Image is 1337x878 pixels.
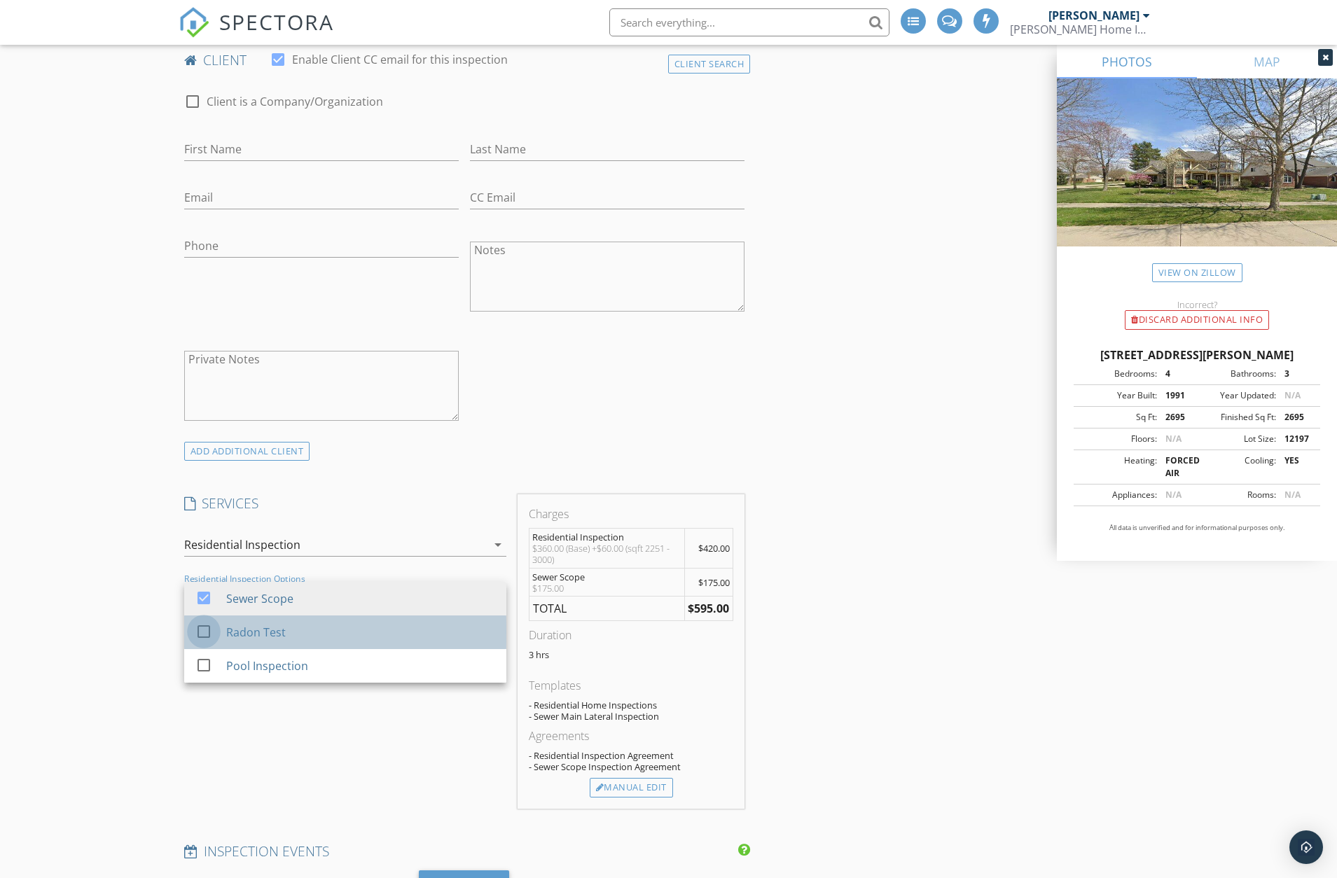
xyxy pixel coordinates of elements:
[529,727,733,744] div: Agreements
[1284,489,1301,501] span: N/A
[529,506,733,522] div: Charges
[226,590,293,607] div: Sewer Scope
[179,7,209,38] img: The Best Home Inspection Software - Spectora
[529,597,684,621] td: TOTAL
[184,538,300,551] div: Residential Inspection
[1078,411,1157,424] div: Sq Ft:
[1078,433,1157,445] div: Floors:
[529,677,733,694] div: Templates
[698,576,730,589] span: $175.00
[529,761,733,772] div: - Sewer Scope Inspection Agreement
[1057,78,1337,280] img: streetview
[529,627,733,643] div: Duration
[1078,489,1157,501] div: Appliances:
[1165,433,1182,445] span: N/A
[1152,263,1242,282] a: View on Zillow
[1078,389,1157,402] div: Year Built:
[590,778,673,797] div: Manual Edit
[529,699,733,711] div: - Residential Home Inspections
[490,536,506,553] i: arrow_drop_down
[1125,310,1269,330] div: Discard Additional info
[529,711,733,722] div: - Sewer Main Lateral Inspection
[226,624,285,641] div: Radon Test
[1284,389,1301,401] span: N/A
[1057,299,1337,310] div: Incorrect?
[1165,489,1182,501] span: N/A
[1078,368,1157,380] div: Bedrooms:
[1074,347,1320,363] div: [STREET_ADDRESS][PERSON_NAME]
[532,571,681,583] div: Sewer Scope
[698,542,730,555] span: $420.00
[184,494,506,513] h4: SERVICES
[184,442,310,461] div: ADD ADDITIONAL client
[207,95,383,109] label: Client is a Company/Organization
[1157,368,1197,380] div: 4
[1048,8,1139,22] div: [PERSON_NAME]
[532,583,681,594] div: $175.00
[1197,368,1276,380] div: Bathrooms:
[184,51,745,69] h4: client
[184,842,745,860] h4: INSPECTION EVENTS
[1197,489,1276,501] div: Rooms:
[219,7,334,36] span: SPECTORA
[668,55,751,74] div: Client Search
[1157,411,1197,424] div: 2695
[532,531,681,543] div: Residential Inspection
[1197,433,1276,445] div: Lot Size:
[1197,389,1276,402] div: Year Updated:
[532,543,681,565] div: $360.00 (Base) +$60.00 (sqft 2251 - 3000)
[1197,411,1276,424] div: Finished Sq Ft:
[1276,411,1316,424] div: 2695
[1276,368,1316,380] div: 3
[1197,454,1276,480] div: Cooling:
[529,750,733,761] div: - Residential Inspection Agreement
[1276,454,1316,480] div: YES
[1157,454,1197,480] div: FORCED AIR
[688,601,729,616] strong: $595.00
[529,649,733,660] p: 3 hrs
[1057,45,1197,78] a: PHOTOS
[609,8,889,36] input: Search everything...
[292,53,508,67] label: Enable Client CC email for this inspection
[1078,454,1157,480] div: Heating:
[1276,433,1316,445] div: 12197
[226,657,307,674] div: Pool Inspection
[1289,830,1323,864] div: Open Intercom Messenger
[1010,22,1150,36] div: Suarez Home Inspections LLC
[1157,389,1197,402] div: 1991
[1197,45,1337,78] a: MAP
[179,19,334,48] a: SPECTORA
[1074,523,1320,533] p: All data is unverified and for informational purposes only.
